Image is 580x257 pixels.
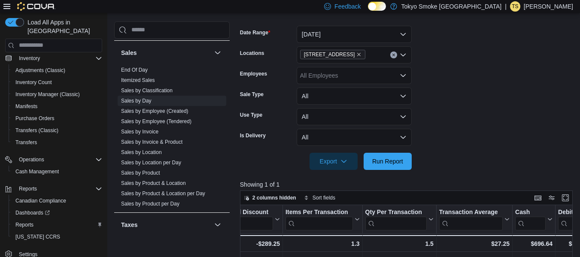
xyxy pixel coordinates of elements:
span: TS [512,1,518,12]
span: Canadian Compliance [12,196,102,206]
span: Sales by Location [121,149,162,156]
button: Transaction Average [439,209,510,230]
button: All [297,129,412,146]
span: Inventory [19,55,40,62]
button: Manifests [9,100,106,112]
span: Reports [15,184,102,194]
button: Inventory [2,52,106,64]
button: Cash Management [9,166,106,178]
div: 1.3 [285,239,360,249]
span: Reports [19,185,37,192]
label: Use Type [240,112,262,118]
a: Sales by Location [121,149,162,155]
a: Sales by Employee (Tendered) [121,118,191,124]
a: Sales by Product & Location per Day [121,190,205,197]
a: Reports [12,220,37,230]
button: Taxes [121,221,211,229]
a: Sales by Invoice [121,129,158,135]
div: Items Per Transaction [285,209,353,217]
label: Sale Type [240,91,264,98]
h3: Sales [121,48,137,57]
button: Display options [547,193,557,203]
span: Adjustments (Classic) [12,65,102,76]
span: Feedback [334,2,361,11]
span: Export [315,153,352,170]
button: Inventory Manager (Classic) [9,88,106,100]
button: Taxes [213,220,223,230]
div: 1.5 [365,239,433,249]
span: Reports [12,220,102,230]
a: Inventory Count [12,77,55,88]
span: 11795 Bramalea Rd [300,50,366,59]
button: [US_STATE] CCRS [9,231,106,243]
a: Dashboards [12,208,53,218]
button: Cash [515,209,553,230]
span: Inventory Count [12,77,102,88]
span: Inventory Manager (Classic) [15,91,80,98]
span: Sales by Employee (Created) [121,108,188,115]
span: Purchase Orders [15,115,55,122]
a: Canadian Compliance [12,196,70,206]
div: Total Discount [227,209,273,230]
button: Keyboard shortcuts [533,193,543,203]
button: Total Discount [227,209,280,230]
button: Transfers [9,136,106,148]
div: $27.25 [439,239,510,249]
button: Reports [9,219,106,231]
button: Qty Per Transaction [365,209,433,230]
span: Sales by Classification [121,87,173,94]
div: Cash [515,209,546,217]
span: Canadian Compliance [15,197,66,204]
button: [DATE] [297,26,412,43]
a: Cash Management [12,166,62,177]
button: Adjustments (Classic) [9,64,106,76]
span: Sales by Day [121,97,152,104]
a: Sales by Day [121,98,152,104]
a: Sales by Location per Day [121,160,181,166]
button: 2 columns hidden [240,193,300,203]
div: Sales [114,65,230,212]
div: $696.64 [515,239,553,249]
span: Dashboards [12,208,102,218]
span: Itemized Sales [121,77,155,84]
div: Qty Per Transaction [365,209,426,230]
div: Total Discount [227,209,273,217]
button: Sales [121,48,211,57]
a: Sales by Employee (Created) [121,108,188,114]
button: Transfers (Classic) [9,124,106,136]
span: [US_STATE] CCRS [15,233,60,240]
button: Export [310,153,358,170]
span: Sales by Invoice [121,128,158,135]
span: Reports [15,221,33,228]
span: Inventory [15,53,102,63]
button: Inventory Count [9,76,106,88]
span: Sales by Product & Location per Day [121,190,205,197]
span: Cash Management [12,166,102,177]
button: Open list of options [400,51,407,58]
span: Adjustments (Classic) [15,67,65,74]
button: Inventory [15,53,43,63]
a: Sales by Product [121,170,160,176]
a: Transfers [12,137,40,148]
div: -$289.25 [227,239,280,249]
div: Tyson Stansford [510,1,520,12]
button: All [297,88,412,105]
a: Inventory Manager (Classic) [12,89,83,100]
span: Load All Apps in [GEOGRAPHIC_DATA] [24,18,102,35]
button: Purchase Orders [9,112,106,124]
button: Items Per Transaction [285,209,360,230]
button: Open list of options [400,72,407,79]
span: Manifests [12,101,102,112]
span: Sales by Employee (Tendered) [121,118,191,125]
p: Tokyo Smoke [GEOGRAPHIC_DATA] [401,1,502,12]
span: Sales by Invoice & Product [121,139,182,145]
span: Sales by Product [121,169,160,176]
button: Reports [15,184,40,194]
span: [STREET_ADDRESS] [304,50,355,59]
h3: Taxes [121,221,138,229]
button: Sort fields [301,193,339,203]
button: Reports [2,183,106,195]
label: Employees [240,70,267,77]
label: Is Delivery [240,132,266,139]
a: Sales by Classification [121,88,173,94]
